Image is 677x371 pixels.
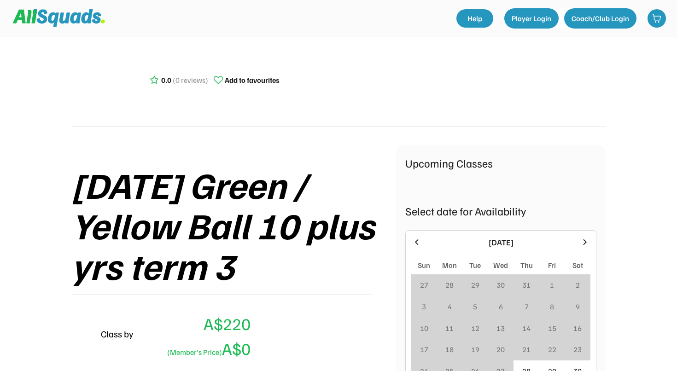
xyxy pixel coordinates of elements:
div: 5 [473,301,477,312]
div: [DATE] Green / Yellow Ball 10 plus yrs term 3 [71,164,396,285]
div: 23 [573,344,582,355]
div: Add to favourites [225,75,280,86]
div: 19 [471,344,479,355]
div: Sun [418,260,430,271]
div: Tue [469,260,481,271]
button: Player Login [504,8,559,29]
div: 30 [496,279,505,290]
font: (Member's Price) [167,348,222,357]
div: 16 [573,323,582,334]
img: yH5BAEAAAAALAAAAAABAAEAAAIBRAA7 [71,323,93,345]
div: 12 [471,323,479,334]
div: 4 [448,301,452,312]
button: Coach/Club Login [564,8,636,29]
div: 6 [499,301,503,312]
div: 15 [548,323,556,334]
div: 21 [522,344,531,355]
div: (0 reviews) [173,75,208,86]
div: Class by [101,327,134,341]
div: 20 [496,344,505,355]
img: shopping-cart-01%20%281%29.svg [652,14,661,23]
div: Upcoming Classes [405,155,596,171]
div: 11 [445,323,454,334]
a: Help [456,9,493,28]
div: 22 [548,344,556,355]
div: 10 [420,323,428,334]
div: Mon [442,260,457,271]
div: Fri [548,260,556,271]
div: 17 [420,344,428,355]
div: A$0 [164,336,251,361]
div: 13 [496,323,505,334]
div: Thu [520,260,533,271]
div: 1 [550,279,554,290]
img: Squad%20Logo.svg [13,9,105,27]
div: 8 [550,301,554,312]
div: A$220 [204,311,251,336]
div: 2 [576,279,580,290]
div: [DATE] [427,236,575,249]
div: Sat [572,260,583,271]
div: 3 [422,301,426,312]
div: 28 [445,279,454,290]
img: yH5BAEAAAAALAAAAAABAAEAAAIBRAA7 [76,54,122,100]
div: 14 [522,323,531,334]
div: 7 [525,301,529,312]
div: 0.0 [161,75,171,86]
div: 18 [445,344,454,355]
div: Select date for Availability [405,203,596,219]
div: 27 [420,279,428,290]
div: Wed [493,260,508,271]
div: 9 [576,301,580,312]
div: 29 [471,279,479,290]
div: 31 [522,279,531,290]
